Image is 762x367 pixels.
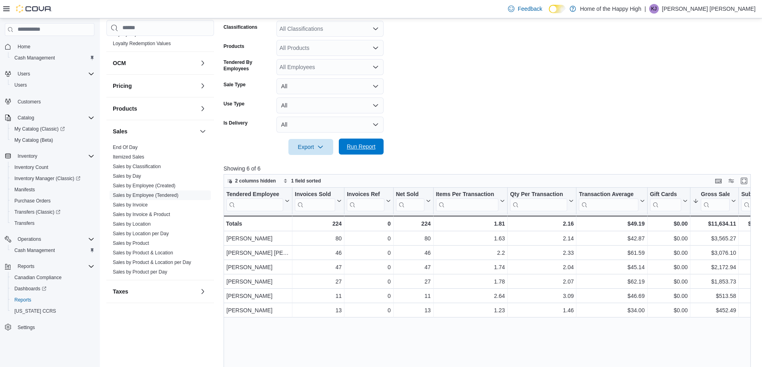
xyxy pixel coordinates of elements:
a: Cash Management [11,53,58,63]
button: Taxes [198,287,208,296]
button: [US_STATE] CCRS [8,306,98,317]
div: [PERSON_NAME] [PERSON_NAME] [226,248,290,258]
h3: OCM [113,59,126,67]
label: Use Type [224,101,244,107]
div: 2.33 [510,248,574,258]
button: Sales [113,127,196,135]
div: 11 [396,291,431,301]
div: $0.00 [650,291,688,301]
span: Transfers [11,218,94,228]
p: [PERSON_NAME] [PERSON_NAME] [662,4,756,14]
a: My Catalog (Classic) [8,123,98,135]
div: 2.2 [436,248,505,258]
div: [PERSON_NAME] [226,291,290,301]
img: Cova [16,5,52,13]
div: 0 [347,262,390,272]
div: Qty Per Transaction [510,191,567,211]
span: Transfers (Classic) [14,209,60,215]
span: Itemized Sales [113,154,144,160]
button: 2 columns hidden [224,176,279,186]
button: Inventory [2,151,98,162]
button: Open list of options [372,64,379,70]
div: 1.63 [436,234,505,243]
button: Products [113,105,196,113]
a: Loyalty Redemption Values [113,41,171,46]
span: End Of Day [113,144,138,151]
div: $62.19 [579,277,644,286]
button: Cash Management [8,245,98,256]
button: OCM [198,58,208,68]
span: My Catalog (Classic) [14,126,65,132]
a: Sales by Product & Location [113,250,173,256]
span: Washington CCRS [11,306,94,316]
div: Gross Sales [701,191,730,211]
a: End Of Day [113,145,138,150]
span: Sales by Product & Location per Day [113,259,191,266]
span: Transfers (Classic) [11,207,94,217]
span: Users [18,71,30,77]
span: Cash Management [11,246,94,255]
a: Manifests [11,185,38,194]
span: Loyalty Redemption Values [113,40,171,47]
span: Inventory [14,151,94,161]
span: Export [293,139,328,155]
div: 1.74 [436,262,505,272]
div: $1,853.73 [693,277,736,286]
span: Reports [18,263,34,270]
a: Settings [14,323,38,332]
div: 2.07 [510,277,574,286]
button: My Catalog (Beta) [8,135,98,146]
div: 3.09 [510,291,574,301]
span: Sales by Product [113,240,149,246]
h3: Sales [113,127,128,135]
div: 80 [396,234,431,243]
span: Inventory Manager (Classic) [11,174,94,183]
a: Purchase Orders [11,196,54,206]
button: Invoices Ref [347,191,390,211]
button: Keyboard shortcuts [714,176,723,186]
div: [PERSON_NAME] [226,306,290,315]
div: [PERSON_NAME] [226,262,290,272]
button: Reports [14,262,38,271]
a: [US_STATE] CCRS [11,306,59,316]
div: 0 [347,234,390,243]
button: Catalog [2,112,98,123]
span: My Catalog (Beta) [11,135,94,145]
div: $0.00 [650,219,688,228]
div: Invoices Sold [295,191,335,198]
span: Customers [14,96,94,106]
span: Transfers [14,220,34,226]
span: Inventory Manager (Classic) [14,175,80,182]
button: Inventory [14,151,40,161]
a: Sales by Employee (Created) [113,183,176,188]
button: Operations [2,234,98,245]
div: Net Sold [396,191,424,211]
p: | [644,4,646,14]
a: Transfers [11,218,38,228]
a: Sales by Employee (Tendered) [113,192,178,198]
a: Home [14,42,34,52]
span: Sales by Invoice & Product [113,211,170,218]
div: Gift Card Sales [650,191,681,211]
div: Invoices Sold [295,191,335,211]
label: Sale Type [224,81,246,88]
div: 224 [396,219,430,228]
h3: Pricing [113,82,132,90]
span: Purchase Orders [11,196,94,206]
span: [US_STATE] CCRS [14,308,56,314]
a: Inventory Count [11,163,52,172]
label: Classifications [224,24,258,30]
span: Canadian Compliance [14,274,62,281]
a: Sales by Location [113,221,151,227]
div: Gross Sales [701,191,730,198]
button: Transfers [8,218,98,229]
span: Run Report [347,143,376,151]
span: Inventory Count [14,164,48,171]
a: Sales by Product per Day [113,269,167,275]
a: Canadian Compliance [11,273,65,282]
a: Dashboards [11,284,50,294]
div: 46 [396,248,431,258]
div: Sales [106,143,214,280]
button: Run Report [339,139,384,155]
